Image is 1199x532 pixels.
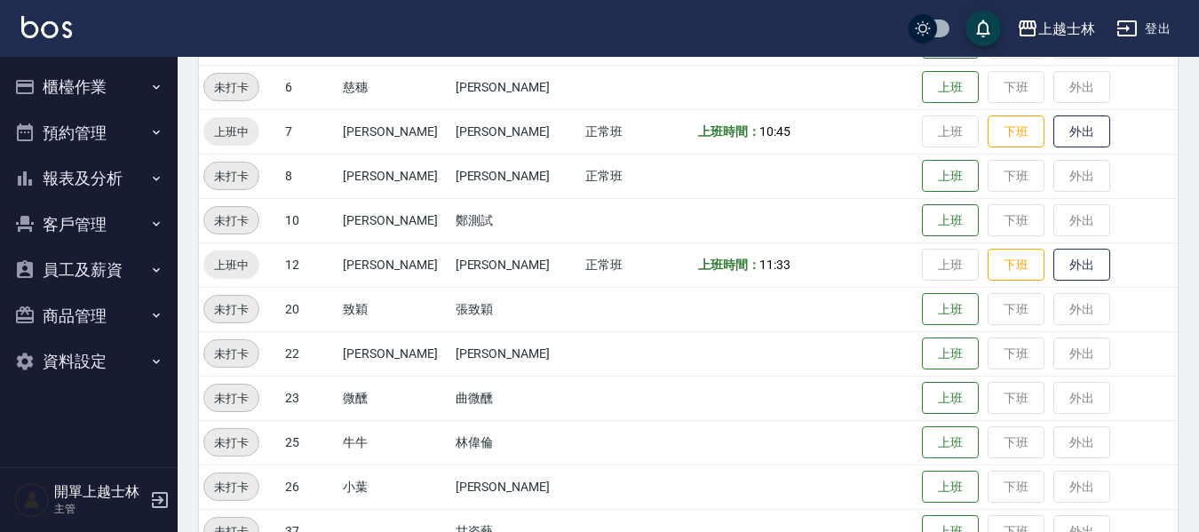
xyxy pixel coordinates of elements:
[54,501,145,517] p: 主管
[204,211,258,230] span: 未打卡
[1038,18,1095,40] div: 上越士林
[922,426,979,459] button: 上班
[922,71,979,104] button: 上班
[922,471,979,504] button: 上班
[14,482,50,518] img: Person
[7,110,171,156] button: 預約管理
[1109,12,1178,45] button: 登出
[281,331,338,376] td: 22
[451,376,582,420] td: 曲微醺
[922,293,979,326] button: 上班
[922,382,979,415] button: 上班
[204,389,258,408] span: 未打卡
[203,256,259,274] span: 上班中
[451,109,582,154] td: [PERSON_NAME]
[338,420,450,465] td: 牛牛
[698,124,760,139] b: 上班時間：
[1010,11,1102,47] button: 上越士林
[581,242,693,287] td: 正常班
[204,167,258,186] span: 未打卡
[203,123,259,141] span: 上班中
[451,420,582,465] td: 林偉倫
[338,242,450,287] td: [PERSON_NAME]
[965,11,1001,46] button: save
[338,287,450,331] td: 致穎
[451,465,582,509] td: [PERSON_NAME]
[7,64,171,110] button: 櫃檯作業
[698,258,760,272] b: 上班時間：
[759,124,790,139] span: 10:45
[451,331,582,376] td: [PERSON_NAME]
[338,65,450,109] td: 慈穗
[581,109,693,154] td: 正常班
[451,287,582,331] td: 張致穎
[204,345,258,363] span: 未打卡
[1053,249,1110,282] button: 外出
[21,16,72,38] img: Logo
[281,420,338,465] td: 25
[451,154,582,198] td: [PERSON_NAME]
[281,242,338,287] td: 12
[338,154,450,198] td: [PERSON_NAME]
[7,247,171,293] button: 員工及薪資
[7,293,171,339] button: 商品管理
[281,154,338,198] td: 8
[204,300,258,319] span: 未打卡
[204,78,258,97] span: 未打卡
[7,155,171,202] button: 報表及分析
[7,202,171,248] button: 客戶管理
[338,109,450,154] td: [PERSON_NAME]
[281,198,338,242] td: 10
[759,258,790,272] span: 11:33
[451,198,582,242] td: 鄭測試
[988,115,1044,148] button: 下班
[922,160,979,193] button: 上班
[338,331,450,376] td: [PERSON_NAME]
[281,376,338,420] td: 23
[338,465,450,509] td: 小葉
[204,478,258,496] span: 未打卡
[281,287,338,331] td: 20
[281,109,338,154] td: 7
[922,337,979,370] button: 上班
[281,65,338,109] td: 6
[7,338,171,385] button: 資料設定
[338,376,450,420] td: 微醺
[581,154,693,198] td: 正常班
[988,249,1044,282] button: 下班
[204,433,258,452] span: 未打卡
[922,204,979,237] button: 上班
[451,65,582,109] td: [PERSON_NAME]
[281,465,338,509] td: 26
[338,198,450,242] td: [PERSON_NAME]
[54,483,145,501] h5: 開單上越士林
[451,242,582,287] td: [PERSON_NAME]
[1053,115,1110,148] button: 外出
